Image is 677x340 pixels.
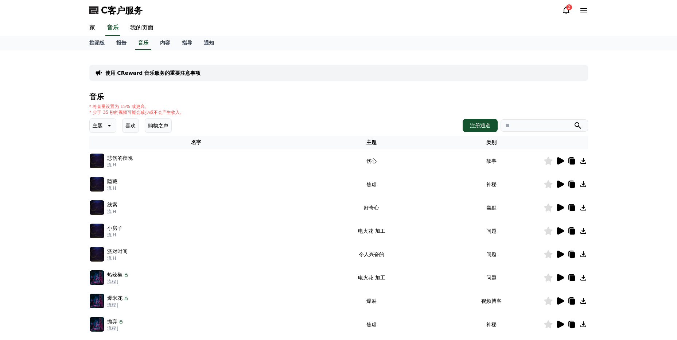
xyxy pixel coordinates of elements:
[83,36,110,50] a: 挡泥板
[90,247,104,262] img: 音乐
[90,200,104,215] img: 音乐
[89,40,105,46] font: 挡泥板
[440,149,543,173] td: 故事
[107,224,122,232] p: 小房子
[440,196,543,219] td: 幽默
[90,270,104,285] img: 音乐
[138,40,148,46] font: 音乐
[440,289,543,313] td: 视频博客
[562,6,571,15] a: 2
[107,318,117,325] p: 抛弃
[107,279,129,285] p: 流程 J
[303,219,440,243] td: 电火花 加工
[440,243,543,266] td: 问题
[303,136,440,149] th: 主题
[566,4,572,10] div: 2
[107,162,133,168] p: 流 H
[90,154,104,168] img: 音乐
[303,313,440,336] td: 焦虑
[89,118,116,133] button: 主题
[303,289,440,313] td: 爆裂
[107,178,117,185] p: 隐藏
[107,154,133,162] p: 悲伤的夜晚
[303,243,440,266] td: 令人兴奋的
[124,20,159,36] a: 我的页面
[440,219,543,243] td: 问题
[107,185,117,191] p: 流 H
[107,294,122,302] p: 爆米花
[145,118,172,133] button: 购物之声
[101,4,143,16] span: C客户服务
[89,104,184,109] p: * 将音量设置为 15% 或更高。
[90,224,104,238] img: 音乐
[176,36,198,50] a: 指导
[89,136,304,149] th: 名字
[90,177,104,192] img: 音乐
[107,209,117,215] p: 流 H
[107,232,122,238] p: 流 H
[107,271,122,279] p: 热辣椒
[89,109,184,115] p: * 少于 35 秒的视频可能会减少或不会产生收入。
[107,201,117,209] p: 线索
[93,120,103,131] p: 主题
[107,248,128,255] p: 派对时间
[90,317,104,332] img: 音乐
[303,149,440,173] td: 伤心
[198,36,220,50] a: 通知
[122,118,139,133] button: 喜欢
[110,36,132,50] a: 报告
[89,93,588,101] h4: 音乐
[182,40,192,46] font: 指导
[204,40,214,46] font: 通知
[107,255,128,261] p: 流 H
[154,36,176,50] a: 内容
[116,40,127,46] font: 报告
[303,173,440,196] td: 焦虑
[470,122,490,129] font: 注册通道
[440,313,543,336] td: 神秘
[303,196,440,219] td: 好奇心
[303,266,440,289] td: 电火花 加工
[440,136,543,149] th: 类别
[107,302,129,308] p: 流程 J
[107,325,124,331] p: 流程 J
[90,294,104,308] img: 音乐
[463,119,498,132] button: 注册通道
[440,173,543,196] td: 神秘
[89,4,143,16] a: C客户服务
[105,69,201,77] a: 使用 CReward 音乐服务的重要注意事项
[135,36,151,50] a: 音乐
[160,40,170,46] font: 内容
[83,20,101,36] a: 家
[440,266,543,289] td: 问题
[105,20,120,36] a: 音乐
